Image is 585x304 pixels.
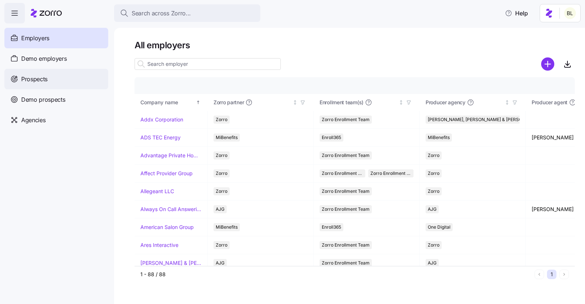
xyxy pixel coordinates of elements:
[292,100,298,105] div: Not sorted
[428,187,439,195] span: Zorro
[322,205,370,213] span: Zorro Enrollment Team
[4,28,108,48] a: Employers
[21,95,65,104] span: Demo prospects
[135,58,281,70] input: Search employer
[214,99,244,106] span: Zorro partner
[135,40,575,51] h1: All employers
[428,223,450,231] span: One Digital
[216,116,227,124] span: Zorro
[216,187,227,195] span: Zorro
[322,151,370,159] span: Zorro Enrollment Team
[426,99,465,106] span: Producer agency
[535,270,544,279] button: Previous page
[505,100,510,105] div: Not sorted
[320,99,363,106] span: Enrollment team(s)
[140,206,201,213] a: Always On Call Answering Service
[21,34,49,43] span: Employers
[216,151,227,159] span: Zorro
[114,4,260,22] button: Search across Zorro...
[322,223,341,231] span: Enroll365
[140,152,201,159] a: Advantage Private Home Care
[135,94,208,111] th: Company nameSorted ascending
[216,223,238,231] span: MiBenefits
[4,48,108,69] a: Demo employers
[216,241,227,249] span: Zorro
[428,151,439,159] span: Zorro
[322,259,370,267] span: Zorro Enrollment Team
[132,9,191,18] span: Search across Zorro...
[140,116,183,123] a: Addx Corporation
[216,259,224,267] span: AJG
[428,259,437,267] span: AJG
[140,98,195,106] div: Company name
[140,224,194,231] a: American Salon Group
[532,99,567,106] span: Producer agent
[140,259,201,267] a: [PERSON_NAME] & [PERSON_NAME]'s
[428,169,439,177] span: Zorro
[140,134,181,141] a: ADS TEC Energy
[322,116,370,124] span: Zorro Enrollment Team
[4,89,108,110] a: Demo prospects
[208,94,314,111] th: Zorro partnerNot sorted
[140,188,174,195] a: Allegeant LLC
[428,134,450,142] span: MiBenefits
[370,169,412,177] span: Zorro Enrollment Experts
[140,241,178,249] a: Ares Interactive
[547,270,556,279] button: 1
[21,54,67,63] span: Demo employers
[140,170,193,177] a: Affect Provider Group
[21,75,48,84] span: Prospects
[216,169,227,177] span: Zorro
[559,270,569,279] button: Next page
[4,110,108,130] a: Agencies
[499,6,534,20] button: Help
[322,169,363,177] span: Zorro Enrollment Team
[399,100,404,105] div: Not sorted
[4,69,108,89] a: Prospects
[564,7,576,19] img: 2fabda6663eee7a9d0b710c60bc473af
[322,241,370,249] span: Zorro Enrollment Team
[322,187,370,195] span: Zorro Enrollment Team
[505,9,528,18] span: Help
[196,100,201,105] div: Sorted ascending
[428,116,541,124] span: [PERSON_NAME], [PERSON_NAME] & [PERSON_NAME]
[140,271,532,278] div: 1 - 88 / 88
[322,134,341,142] span: Enroll365
[216,205,224,213] span: AJG
[428,205,437,213] span: AJG
[428,241,439,249] span: Zorro
[314,94,420,111] th: Enrollment team(s)Not sorted
[21,116,45,125] span: Agencies
[541,57,554,71] svg: add icon
[420,94,526,111] th: Producer agencyNot sorted
[216,134,238,142] span: MiBenefits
